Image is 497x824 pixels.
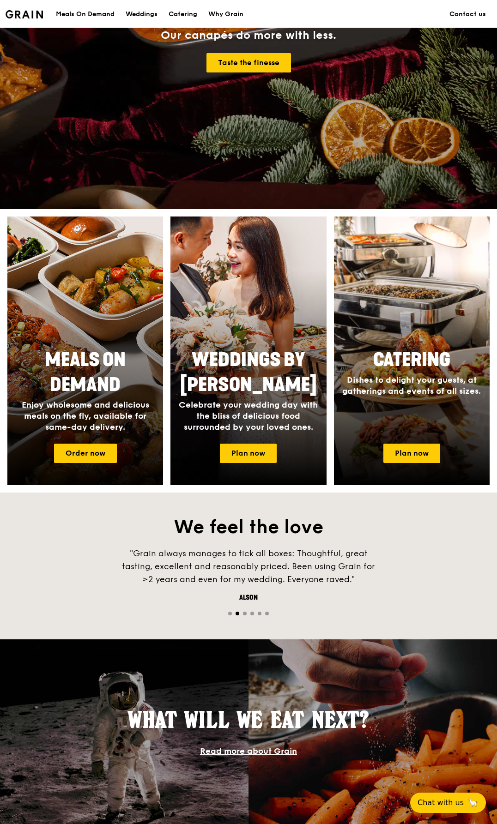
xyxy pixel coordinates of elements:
[342,375,481,396] span: Dishes to delight your guests, at gatherings and events of all sizes.
[383,444,440,463] a: Plan now
[208,0,243,28] div: Why Grain
[179,400,318,432] span: Celebrate your wedding day with the bliss of delicious food surrounded by your loved ones.
[22,400,149,432] span: Enjoy wholesome and delicious meals on the fly, available for same-day delivery.
[54,444,117,463] a: Order now
[7,217,163,485] a: Meals On DemandEnjoy wholesome and delicious meals on the fly, available for same-day delivery.Or...
[200,746,297,756] a: Read more about Grain
[120,0,163,28] a: Weddings
[250,612,254,615] span: Go to slide 4
[180,349,317,396] span: Weddings by [PERSON_NAME]
[170,217,326,485] a: Weddings by [PERSON_NAME]Celebrate your wedding day with the bliss of delicious food surrounded b...
[418,797,464,808] span: Chat with us
[203,0,249,28] a: Why Grain
[258,612,261,615] span: Go to slide 5
[410,793,486,813] button: Chat with us🦙
[334,217,490,485] a: CateringDishes to delight your guests, at gatherings and events of all sizes.Plan now
[334,217,490,485] img: catering-card.e1cfaf3e.jpg
[56,0,115,28] div: Meals On Demand
[265,612,269,615] span: Go to slide 6
[110,593,387,602] div: Alson
[82,29,415,42] div: Our canapés do more with less.
[163,0,203,28] a: Catering
[126,0,158,28] div: Weddings
[206,53,291,72] a: Taste the finesse
[170,217,326,485] img: weddings-card.4f3003b8.jpg
[6,10,43,18] img: Grain
[128,706,369,733] span: What will we eat next?
[236,612,239,615] span: Go to slide 2
[169,0,197,28] div: Catering
[110,547,387,586] div: "Grain always manages to tick all boxes: Thoughtful, great tasting, excellent and reasonably pric...
[228,612,232,615] span: Go to slide 1
[45,349,126,396] span: Meals On Demand
[373,349,450,371] span: Catering
[243,612,247,615] span: Go to slide 3
[220,444,277,463] a: Plan now
[467,797,479,808] span: 🦙
[444,0,491,28] a: Contact us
